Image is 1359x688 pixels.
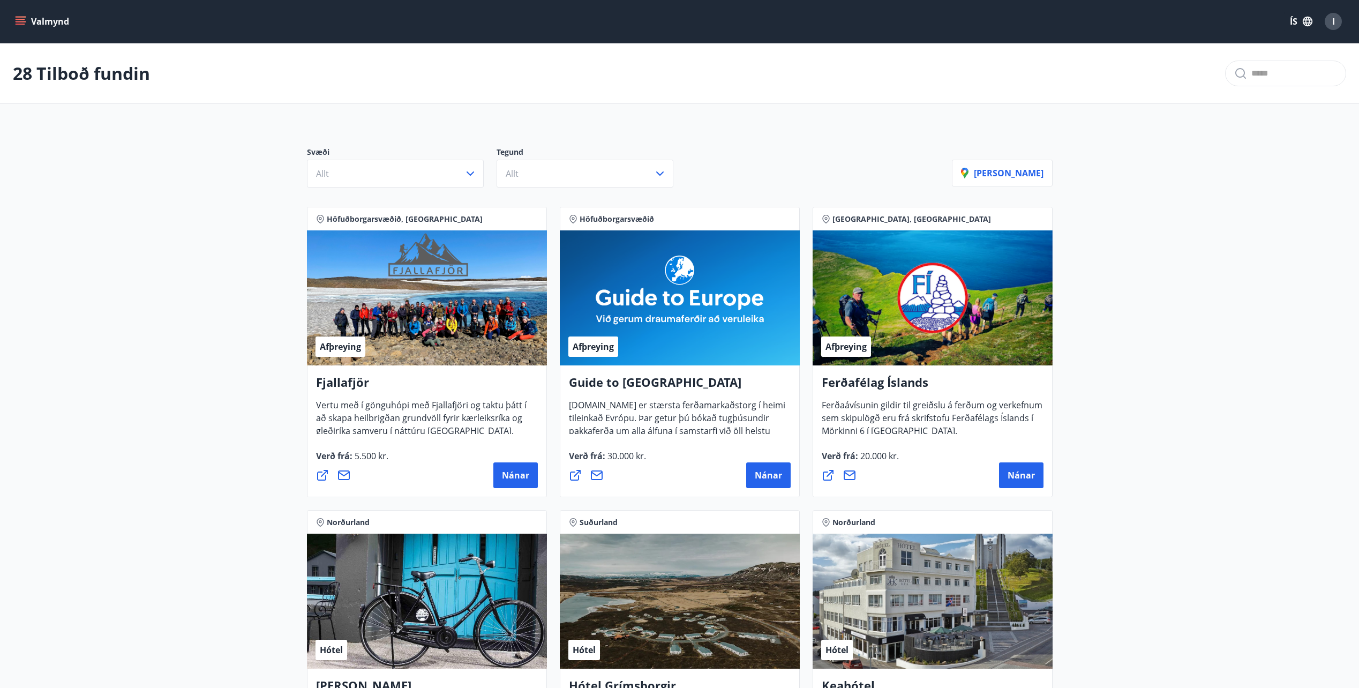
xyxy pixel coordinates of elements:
span: Afþreying [573,341,614,353]
span: Verð frá : [316,450,388,470]
p: Tegund [497,147,686,160]
p: Svæði [307,147,497,160]
span: Verð frá : [822,450,899,470]
span: Verð frá : [569,450,646,470]
span: Hótel [320,644,343,656]
span: Suðurland [580,517,618,528]
button: menu [13,12,73,31]
button: Nánar [746,462,791,488]
span: [DOMAIN_NAME] er stærsta ferðamarkaðstorg í heimi tileinkað Evrópu. Þar getur þú bókað tugþúsundi... [569,399,785,471]
span: Vertu með í gönguhópi með Fjallafjöri og taktu þátt í að skapa heilbrigðan grundvöll fyrir kærlei... [316,399,527,445]
span: I [1332,16,1335,27]
h4: Fjallafjör [316,374,538,399]
span: Afþreying [825,341,867,353]
span: [GEOGRAPHIC_DATA], [GEOGRAPHIC_DATA] [832,214,991,225]
button: Allt [497,160,673,188]
span: Allt [316,168,329,180]
span: Afþreying [320,341,361,353]
span: Höfuðborgarsvæðið, [GEOGRAPHIC_DATA] [327,214,483,225]
span: Nánar [1008,469,1035,481]
span: Hótel [825,644,849,656]
span: Norðurland [327,517,370,528]
span: Norðurland [832,517,875,528]
span: Nánar [502,469,529,481]
h4: Guide to [GEOGRAPHIC_DATA] [569,374,791,399]
button: ÍS [1284,12,1318,31]
button: Allt [307,160,484,188]
span: Allt [506,168,519,180]
span: Hótel [573,644,596,656]
span: 20.000 kr. [858,450,899,462]
button: [PERSON_NAME] [952,160,1053,186]
h4: Ferðafélag Íslands [822,374,1043,399]
button: Nánar [999,462,1043,488]
span: Ferðaávísunin gildir til greiðslu á ferðum og verkefnum sem skipulögð eru frá skrifstofu Ferðafél... [822,399,1042,445]
span: 30.000 kr. [605,450,646,462]
span: 5.500 kr. [352,450,388,462]
span: Nánar [755,469,782,481]
span: Höfuðborgarsvæðið [580,214,654,225]
p: 28 Tilboð fundin [13,62,150,85]
button: Nánar [493,462,538,488]
button: I [1320,9,1346,34]
p: [PERSON_NAME] [961,167,1043,179]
